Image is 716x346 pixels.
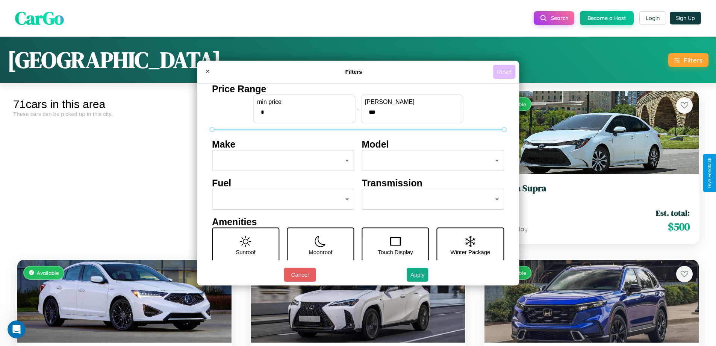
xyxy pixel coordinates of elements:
label: [PERSON_NAME] [365,99,459,105]
span: Search [551,15,568,21]
button: Filters [668,53,708,67]
span: / day [512,225,528,233]
p: Sunroof [236,247,256,257]
p: - [357,104,359,114]
div: These cars can be picked up in this city. [13,111,236,117]
label: min price [257,99,351,105]
div: 71 cars in this area [13,98,236,111]
div: Give Feedback [707,158,712,188]
button: Search [534,11,574,25]
button: Cancel [284,268,316,282]
span: Available [37,270,59,276]
p: Moonroof [309,247,332,257]
span: $ 500 [668,219,690,234]
button: Sign Up [670,12,701,24]
h4: Amenities [212,216,504,227]
a: Toyota Supra2023 [493,183,690,201]
h4: Make [212,139,354,150]
button: Apply [407,268,428,282]
button: Become a Host [580,11,634,25]
span: CarGo [15,6,64,30]
button: Reset [493,65,515,79]
span: Est. total: [656,207,690,218]
h3: Toyota Supra [493,183,690,194]
p: Touch Display [378,247,413,257]
h4: Price Range [212,84,504,95]
h4: Fuel [212,178,354,189]
h1: [GEOGRAPHIC_DATA] [8,44,221,75]
iframe: Intercom live chat [8,320,26,338]
h4: Model [362,139,504,150]
h4: Filters [214,69,493,75]
p: Winter Package [451,247,490,257]
div: Filters [684,56,702,64]
button: Login [639,11,666,25]
h4: Transmission [362,178,504,189]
